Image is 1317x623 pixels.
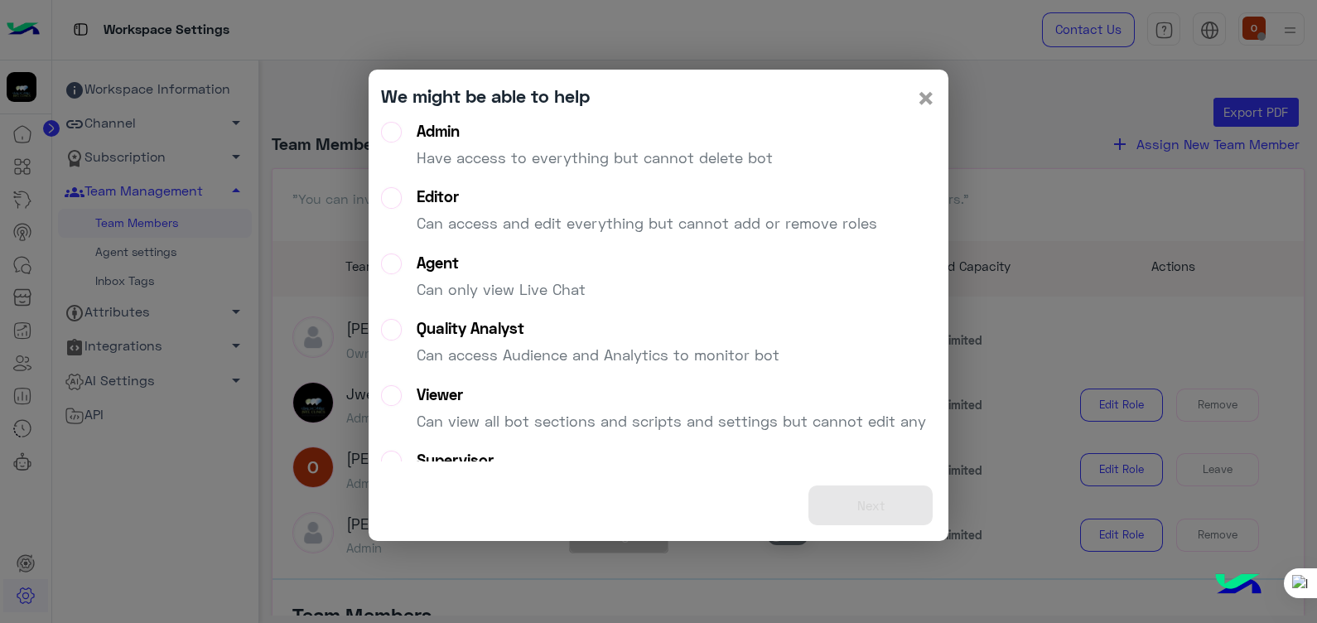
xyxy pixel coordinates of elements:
p: Can view all bot sections and scripts and settings but cannot edit any [417,410,926,432]
p: Can access Audience and Analytics to monitor bot [417,344,779,366]
div: Editor [417,187,877,206]
div: Supervisor [417,451,775,470]
p: Have access to everything but cannot delete bot [417,147,773,169]
div: Viewer [417,385,926,404]
div: Agent [417,254,586,273]
p: Can access and edit everything but cannot add or remove roles [417,212,877,234]
button: Close [916,82,936,113]
div: Admin [417,122,773,141]
p: Can only view Live Chat [417,278,586,301]
img: hulul-logo.png [1209,557,1267,615]
span: × [916,79,936,116]
div: We might be able to help [381,82,590,109]
div: Quality Analyst [417,319,779,338]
